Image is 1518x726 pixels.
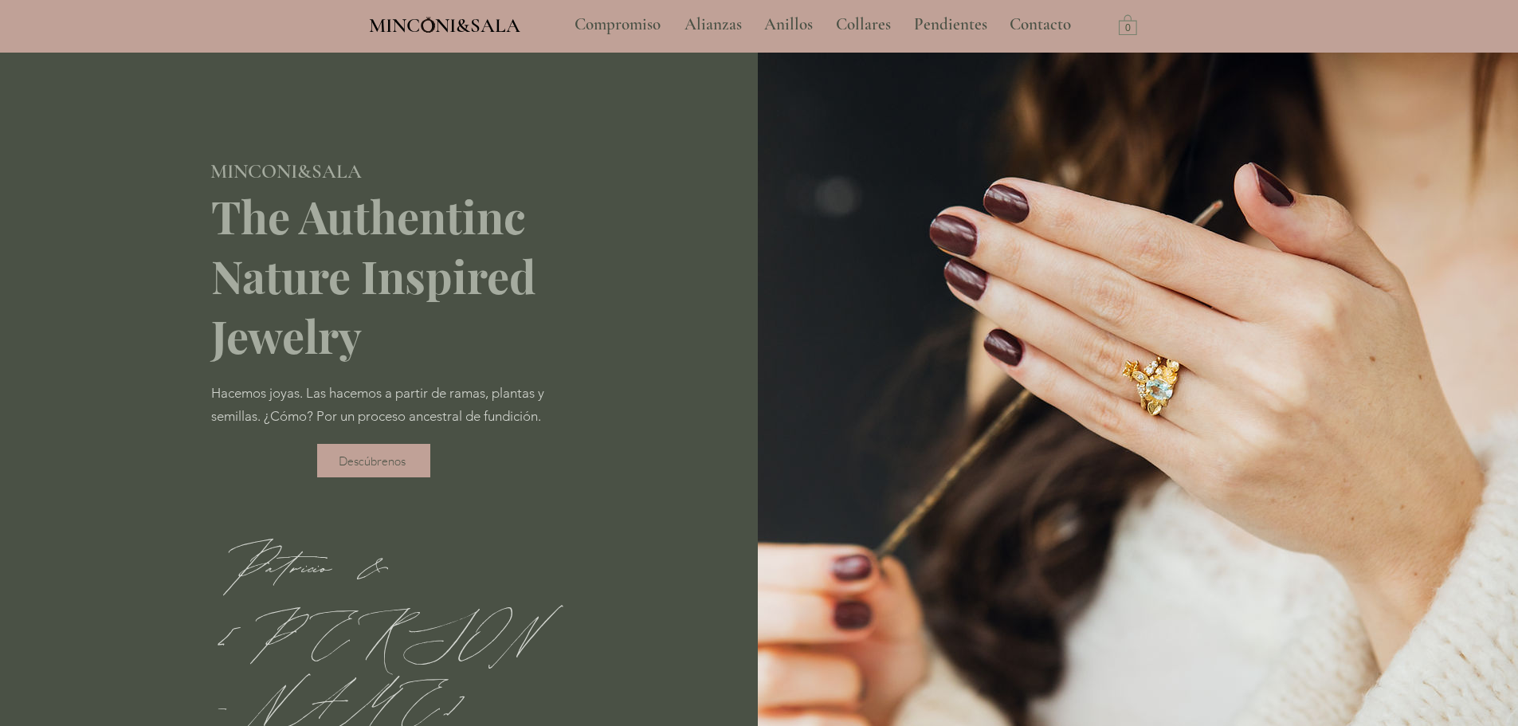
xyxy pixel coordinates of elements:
[567,5,669,45] p: Compromiso
[824,5,902,45] a: Collares
[677,5,750,45] p: Alianzas
[369,14,520,37] span: MINCONI&SALA
[1002,5,1079,45] p: Contacto
[531,5,1115,45] nav: Sitio
[752,5,824,45] a: Anillos
[369,10,520,37] a: MINCONI&SALA
[906,5,995,45] p: Pendientes
[1119,14,1137,35] a: Carrito con 0 ítems
[210,159,362,183] span: MINCONI&SALA
[998,5,1084,45] a: Contacto
[902,5,998,45] a: Pendientes
[563,5,673,45] a: Compromiso
[210,156,362,182] a: MINCONI&SALA
[673,5,752,45] a: Alianzas
[211,385,544,424] span: Hacemos joyas. Las hacemos a partir de ramas, plantas y semillas. ¿Cómo? Por un proceso ancestral...
[828,5,899,45] p: Collares
[756,5,821,45] p: Anillos
[422,17,435,33] img: Minconi Sala
[1125,23,1131,34] text: 0
[211,186,535,365] span: The Authentinc Nature Inspired Jewelry
[339,453,406,469] span: Descúbrenos
[317,444,430,477] a: Descúbrenos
